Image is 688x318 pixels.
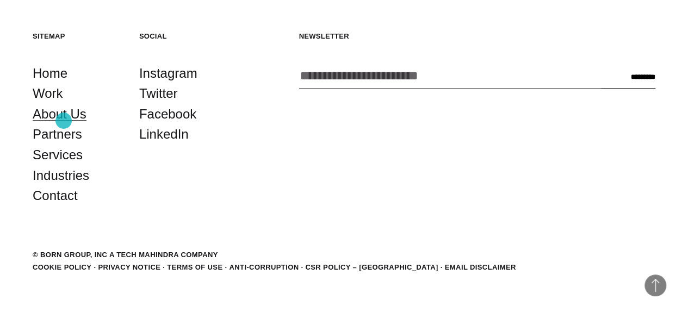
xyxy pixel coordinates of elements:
h5: Social [139,32,230,41]
a: Cookie Policy [33,263,91,271]
a: Industries [33,165,89,186]
a: Email Disclaimer [445,263,516,271]
button: Back to Top [644,275,666,296]
a: Partners [33,124,82,145]
a: LinkedIn [139,124,189,145]
a: Contact [33,185,78,206]
div: © BORN GROUP, INC A Tech Mahindra Company [33,250,218,260]
a: Anti-Corruption [229,263,299,271]
a: Privacy Notice [98,263,160,271]
a: Facebook [139,104,196,124]
a: Twitter [139,83,178,104]
a: Instagram [139,63,197,84]
h5: Newsletter [299,32,655,41]
a: Work [33,83,63,104]
a: CSR POLICY – [GEOGRAPHIC_DATA] [305,263,438,271]
a: Terms of Use [167,263,222,271]
a: Home [33,63,67,84]
h5: Sitemap [33,32,123,41]
a: Services [33,145,83,165]
a: About Us [33,104,86,124]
